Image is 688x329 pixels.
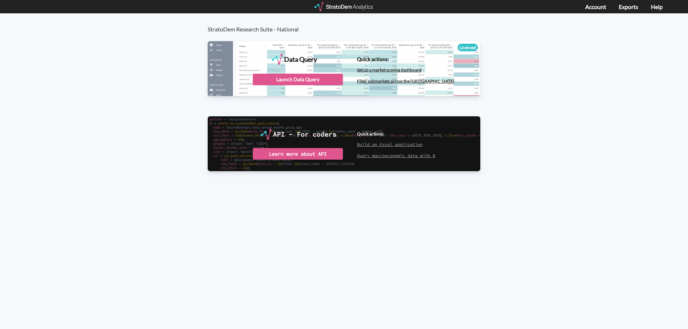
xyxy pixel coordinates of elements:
h4: Quick actions: [357,131,435,136]
a: Query macroeconomic data with R [357,153,435,158]
a: Help [651,3,663,10]
div: API - For coders [273,129,336,140]
a: Exports [619,3,638,10]
a: Filter submarkets across the [GEOGRAPHIC_DATA] [357,78,454,84]
div: Data Query [284,54,317,65]
a: Account [585,3,606,10]
h3: StratoDem Research Suite - National [208,13,488,33]
h4: Quick actions: [357,56,454,62]
a: Build an Excel application [357,142,423,147]
div: Launch Data Query [253,74,343,85]
div: Licensed [458,44,478,51]
div: Learn more about API [253,148,343,160]
a: Set up a market scoring dashboard [357,67,422,73]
